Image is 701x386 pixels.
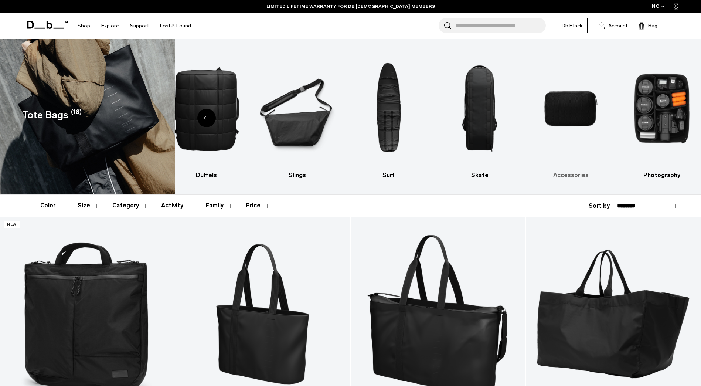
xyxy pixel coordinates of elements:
li: 8 / 10 [440,50,519,180]
button: Toggle Filter [112,195,149,216]
li: 7 / 10 [350,50,428,180]
a: Db Black [557,18,588,33]
button: Toggle Price [246,195,271,216]
a: Shop [78,13,90,39]
h3: Accessories [532,171,610,180]
span: (18) [71,108,82,123]
a: Support [130,13,149,39]
div: Previous slide [197,109,216,127]
li: 9 / 10 [532,50,610,180]
a: Db Accessories [532,50,610,180]
a: Db Duffels [167,50,246,180]
img: Db [440,50,519,167]
img: Db [532,50,610,167]
a: Db Slings [258,50,337,180]
h3: Duffels [167,171,246,180]
h1: Tote Bags [22,108,68,123]
img: Db [258,50,337,167]
p: New [4,221,20,228]
button: Toggle Filter [40,195,66,216]
img: Db [167,50,246,167]
a: LIMITED LIFETIME WARRANTY FOR DB [DEMOGRAPHIC_DATA] MEMBERS [266,3,435,10]
button: Toggle Filter [205,195,234,216]
img: Db [350,50,428,167]
h3: Slings [258,171,337,180]
h3: Surf [350,171,428,180]
a: Lost & Found [160,13,191,39]
a: Account [599,21,627,30]
button: Bag [639,21,657,30]
span: Account [608,22,627,30]
span: Bag [648,22,657,30]
button: Toggle Filter [161,195,194,216]
a: Db Surf [350,50,428,180]
li: 5 / 10 [167,50,246,180]
h3: Skate [440,171,519,180]
button: Toggle Filter [78,195,101,216]
a: Explore [101,13,119,39]
li: 6 / 10 [258,50,337,180]
a: Db Skate [440,50,519,180]
nav: Main Navigation [72,13,197,39]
